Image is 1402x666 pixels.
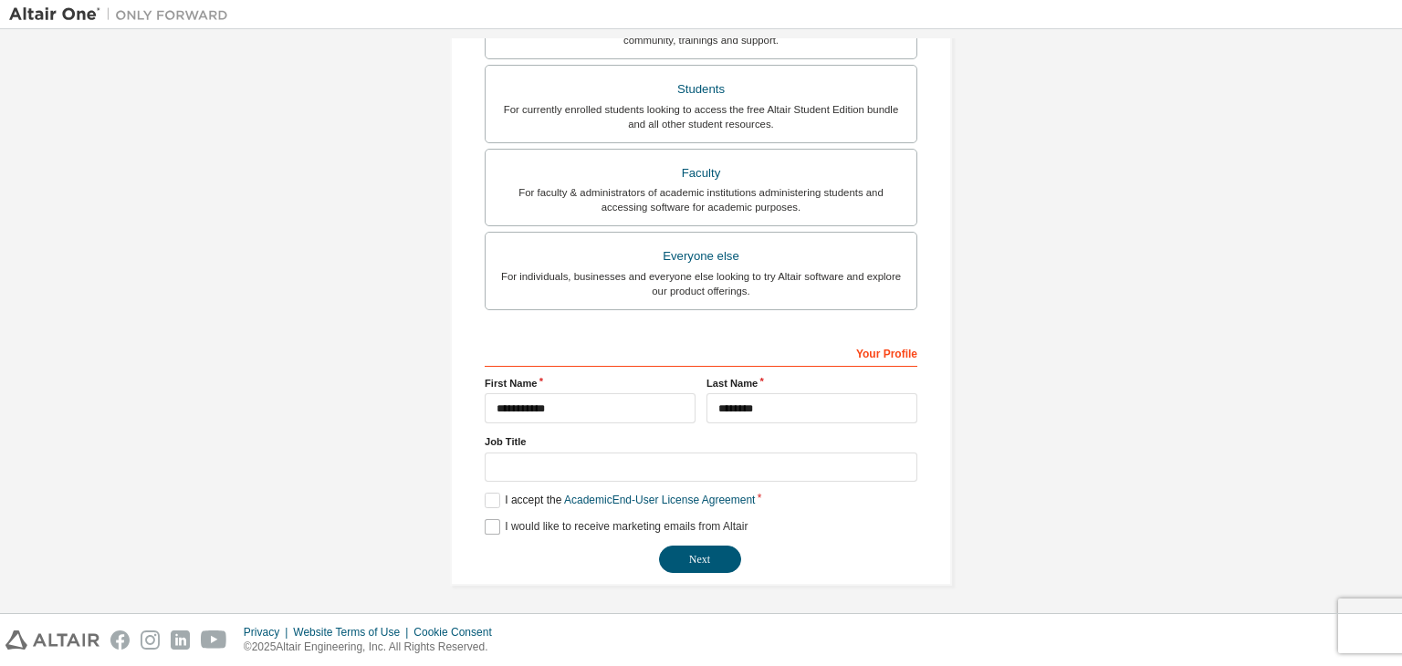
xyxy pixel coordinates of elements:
div: For individuals, businesses and everyone else looking to try Altair software and explore our prod... [497,269,905,298]
div: For faculty & administrators of academic institutions administering students and accessing softwa... [497,185,905,214]
label: Job Title [485,434,917,449]
label: First Name [485,376,696,390]
img: Altair One [9,5,237,24]
div: Everyone else [497,244,905,269]
label: I accept the [485,493,755,508]
a: Academic End-User License Agreement [564,494,755,506]
p: © 2025 Altair Engineering, Inc. All Rights Reserved. [244,640,503,655]
div: Cookie Consent [413,625,502,640]
button: Next [659,546,741,573]
div: Faculty [497,161,905,186]
div: For currently enrolled students looking to access the free Altair Student Edition bundle and all ... [497,102,905,131]
div: Students [497,77,905,102]
label: I would like to receive marketing emails from Altair [485,519,748,535]
label: Last Name [706,376,917,390]
div: Website Terms of Use [293,625,413,640]
img: youtube.svg [201,630,227,650]
img: altair_logo.svg [5,630,99,650]
img: linkedin.svg [171,630,190,650]
img: instagram.svg [141,630,160,650]
div: Your Profile [485,338,917,367]
div: Privacy [244,625,293,640]
img: facebook.svg [110,630,130,650]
